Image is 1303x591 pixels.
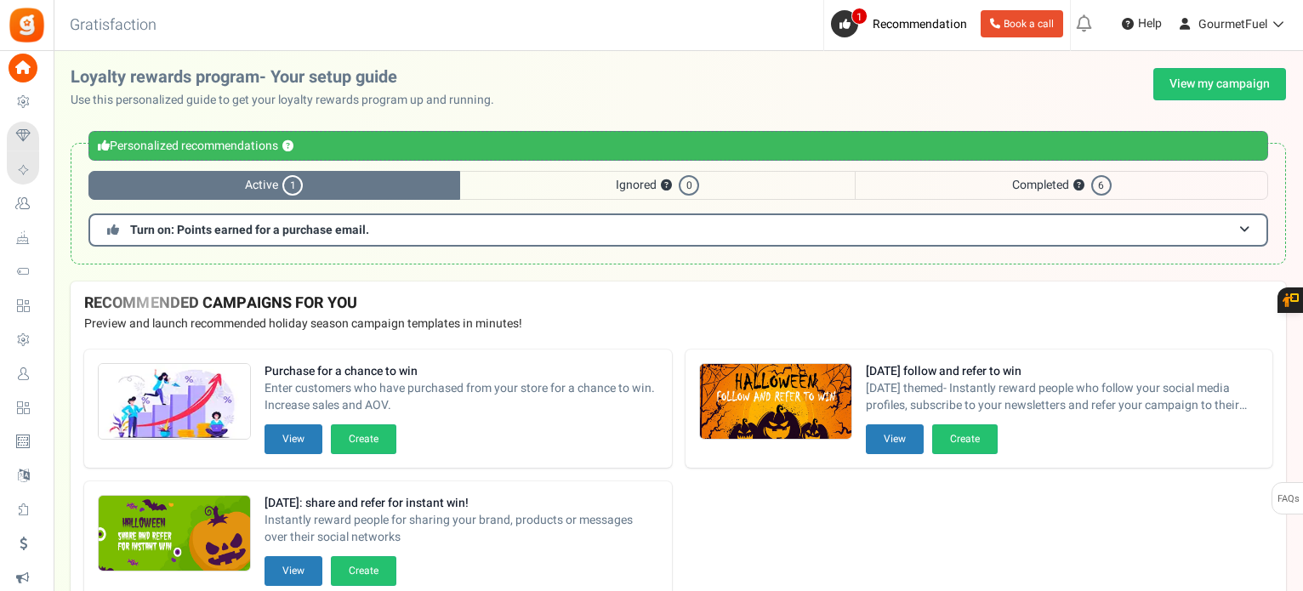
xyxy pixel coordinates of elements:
[84,295,1272,312] h4: RECOMMENDED CAMPAIGNS FOR YOU
[873,15,967,33] span: Recommendation
[84,315,1272,332] p: Preview and launch recommended holiday season campaign templates in minutes!
[866,424,924,454] button: View
[851,8,868,25] span: 1
[71,92,508,109] p: Use this personalized guide to get your loyalty rewards program up and running.
[1153,68,1286,100] a: View my campaign
[8,6,46,44] img: Gratisfaction
[855,171,1268,200] span: Completed
[1073,180,1084,191] button: ?
[932,424,998,454] button: Create
[99,496,250,572] img: Recommended Campaigns
[265,380,658,414] span: Enter customers who have purchased from your store for a chance to win. Increase sales and AOV.
[981,10,1063,37] a: Book a call
[265,495,658,512] strong: [DATE]: share and refer for instant win!
[265,424,322,454] button: View
[1277,483,1300,515] span: FAQs
[866,363,1260,380] strong: [DATE] follow and refer to win
[71,68,508,87] h2: Loyalty rewards program- Your setup guide
[282,141,293,152] button: ?
[700,364,851,440] img: Recommended Campaigns
[331,556,396,586] button: Create
[866,380,1260,414] span: [DATE] themed- Instantly reward people who follow your social media profiles, subscribe to your n...
[831,10,974,37] a: 1 Recommendation
[1115,10,1169,37] a: Help
[88,171,460,200] span: Active
[1091,175,1112,196] span: 6
[265,363,658,380] strong: Purchase for a chance to win
[1134,15,1162,32] span: Help
[679,175,699,196] span: 0
[99,364,250,440] img: Recommended Campaigns
[130,221,369,239] span: Turn on: Points earned for a purchase email.
[282,175,303,196] span: 1
[265,512,658,546] span: Instantly reward people for sharing your brand, products or messages over their social networks
[88,131,1268,161] div: Personalized recommendations
[1198,15,1267,33] span: GourmetFuel
[661,180,672,191] button: ?
[51,9,175,43] h3: Gratisfaction
[460,171,856,200] span: Ignored
[265,556,322,586] button: View
[331,424,396,454] button: Create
